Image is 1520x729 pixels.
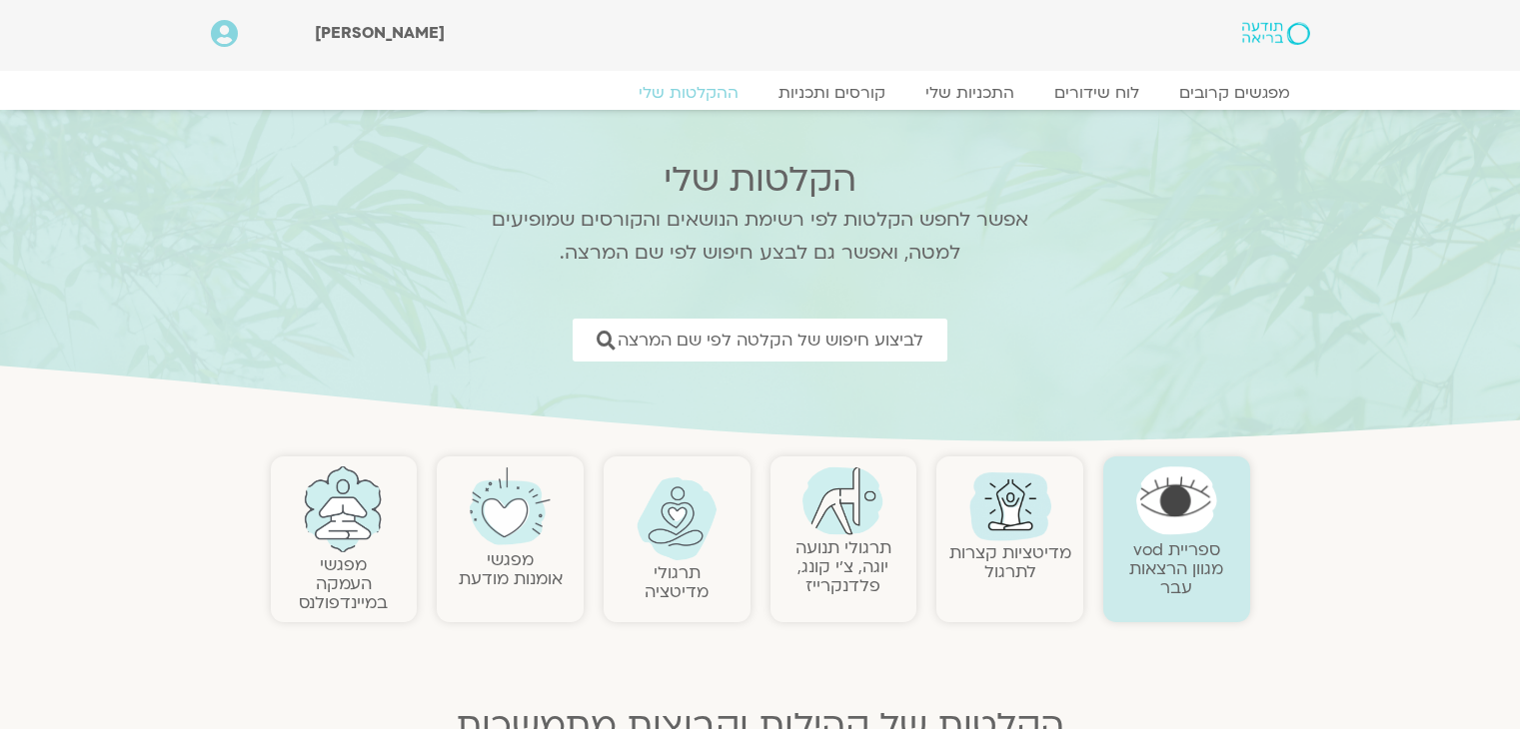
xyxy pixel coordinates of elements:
a: מדיטציות קצרות לתרגול [949,541,1071,583]
a: ההקלטות שלי [619,83,759,103]
h2: הקלטות שלי [466,160,1055,200]
span: לביצוע חיפוש של הקלטה לפי שם המרצה [618,331,923,350]
a: לוח שידורים [1034,83,1159,103]
a: תרגולי תנועהיוגה, צ׳י קונג, פלדנקרייז [795,536,891,597]
a: מפגשיהעמקה במיינדפולנס [299,553,388,614]
p: אפשר לחפש הקלטות לפי רשימת הנושאים והקורסים שמופיעים למטה, ואפשר גם לבצע חיפוש לפי שם המרצה. [466,204,1055,270]
span: [PERSON_NAME] [315,22,445,44]
a: מפגשים קרובים [1159,83,1310,103]
a: תרגולימדיטציה [645,561,709,603]
a: ספריית vodמגוון הרצאות עבר [1129,538,1223,599]
a: קורסים ותכניות [759,83,905,103]
nav: Menu [211,83,1310,103]
a: התכניות שלי [905,83,1034,103]
a: לביצוע חיפוש של הקלטה לפי שם המרצה [573,319,947,362]
a: מפגשיאומנות מודעת [459,548,563,590]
